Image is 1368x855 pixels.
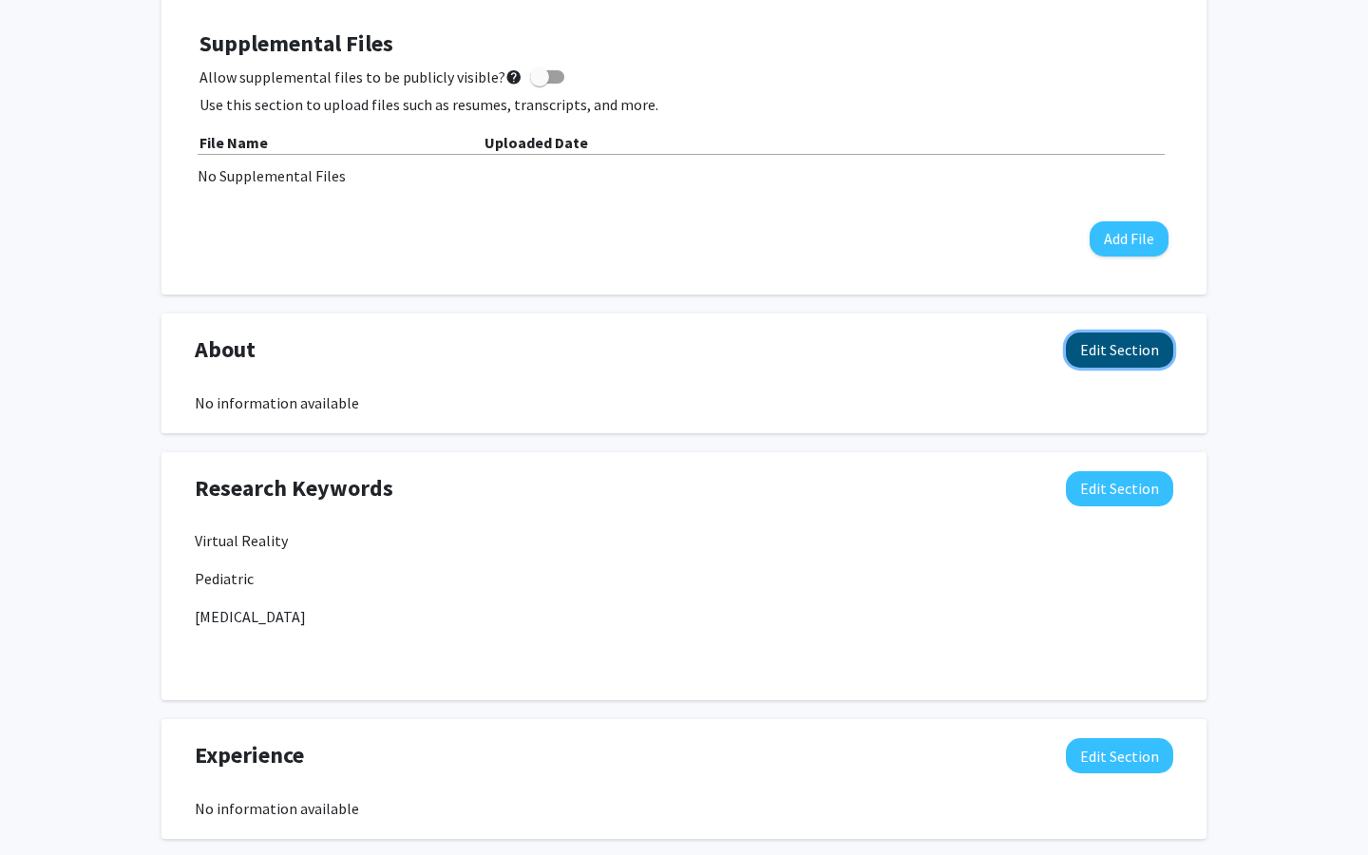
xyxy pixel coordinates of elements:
[195,391,1173,414] div: No information available
[484,133,588,152] b: Uploaded Date
[195,605,1173,628] p: [MEDICAL_DATA]
[1066,332,1173,368] button: Edit About
[195,567,1173,590] p: Pediatric
[14,769,81,841] iframe: Chat
[195,471,393,505] span: Research Keywords
[1090,221,1168,256] button: Add File
[198,164,1170,187] div: No Supplemental Files
[195,738,304,772] span: Experience
[1066,471,1173,506] button: Edit Research Keywords
[199,133,268,152] b: File Name
[199,30,1168,58] h4: Supplemental Files
[1066,738,1173,773] button: Edit Experience
[195,529,1173,552] p: Virtual Reality
[195,797,1173,820] div: No information available
[505,66,522,88] mat-icon: help
[195,332,256,367] span: About
[199,93,1168,116] p: Use this section to upload files such as resumes, transcripts, and more.
[199,66,522,88] span: Allow supplemental files to be publicly visible?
